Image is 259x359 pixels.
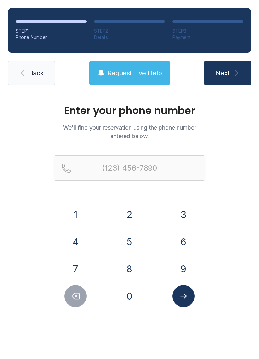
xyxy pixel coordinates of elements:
[64,285,87,307] button: Delete number
[118,204,141,226] button: 2
[54,155,205,181] input: Reservation phone number
[94,34,165,40] div: Details
[172,204,195,226] button: 3
[29,69,44,77] span: Back
[118,285,141,307] button: 0
[94,28,165,34] div: STEP 2
[64,204,87,226] button: 1
[64,258,87,280] button: 7
[54,106,205,116] h1: Enter your phone number
[118,258,141,280] button: 8
[16,34,87,40] div: Phone Number
[172,34,243,40] div: Payment
[172,28,243,34] div: STEP 3
[54,123,205,140] p: We'll find your reservation using the phone number entered below.
[16,28,87,34] div: STEP 1
[118,231,141,253] button: 5
[107,69,162,77] span: Request Live Help
[172,231,195,253] button: 6
[215,69,230,77] span: Next
[172,285,195,307] button: Submit lookup form
[172,258,195,280] button: 9
[64,231,87,253] button: 4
